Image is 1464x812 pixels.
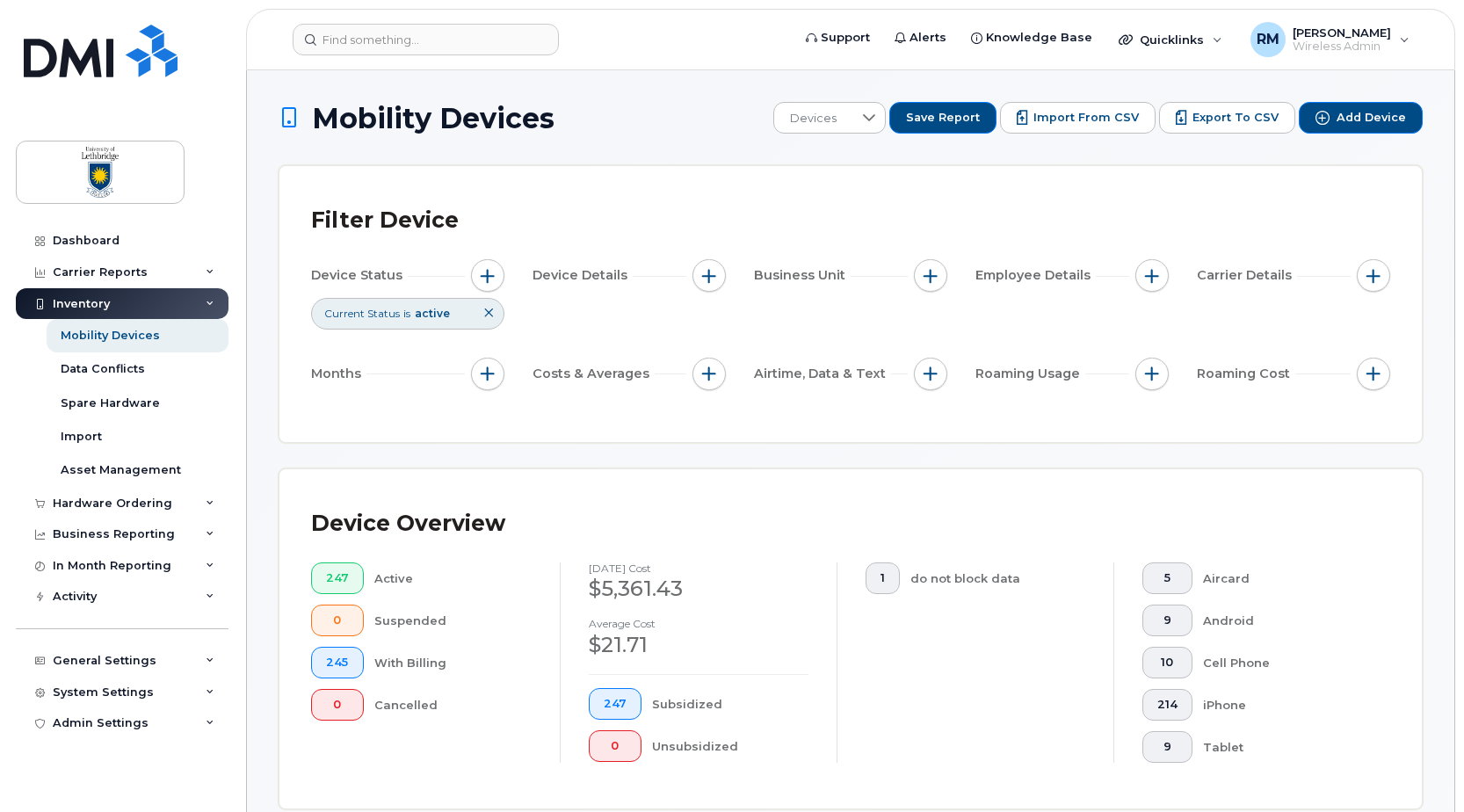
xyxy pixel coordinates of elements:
[589,574,808,604] div: $5,361.43
[910,562,1086,594] div: do not block data
[311,501,505,547] div: Device Overview
[311,365,366,383] span: Months
[604,739,627,753] span: 0
[1203,731,1363,763] div: Tablet
[589,630,808,660] div: $21.71
[1197,365,1295,383] span: Roaming Cost
[589,618,808,629] h4: Average cost
[1203,689,1363,721] div: iPhone
[652,688,809,720] div: Subsidized
[1192,110,1279,126] span: Export to CSV
[1142,605,1192,636] button: 9
[324,306,400,321] span: Current Status
[1142,689,1192,721] button: 214
[1000,102,1156,134] button: Import from CSV
[311,562,364,594] button: 247
[906,110,980,126] span: Save Report
[1157,740,1178,754] span: 9
[326,698,349,712] span: 0
[403,306,410,321] span: is
[1142,562,1192,594] button: 5
[1157,613,1178,627] span: 9
[374,605,533,636] div: Suspended
[589,688,641,720] button: 247
[533,365,655,383] span: Costs & Averages
[1157,698,1178,712] span: 214
[1337,110,1406,126] span: Add Device
[975,266,1096,285] span: Employee Details
[311,266,408,285] span: Device Status
[652,730,809,762] div: Unsubsidized
[1159,102,1295,134] button: Export to CSV
[604,697,627,711] span: 247
[374,689,533,721] div: Cancelled
[1033,110,1139,126] span: Import from CSV
[975,365,1085,383] span: Roaming Usage
[311,689,364,721] button: 0
[866,562,900,594] button: 1
[326,571,349,585] span: 247
[1197,266,1297,285] span: Carrier Details
[774,103,852,134] span: Devices
[1203,605,1363,636] div: Android
[1142,647,1192,678] button: 10
[312,103,554,134] span: Mobility Devices
[311,605,364,636] button: 0
[1299,102,1423,134] button: Add Device
[1203,562,1363,594] div: Aircard
[754,266,851,285] span: Business Unit
[374,562,533,594] div: Active
[881,571,885,585] span: 1
[589,562,808,574] h4: [DATE] cost
[589,730,641,762] button: 0
[415,307,450,320] span: active
[1142,731,1192,763] button: 9
[374,647,533,678] div: With Billing
[1157,656,1178,670] span: 10
[889,102,997,134] button: Save Report
[533,266,633,285] span: Device Details
[326,613,349,627] span: 0
[311,647,364,678] button: 245
[1203,647,1363,678] div: Cell Phone
[326,656,349,670] span: 245
[311,198,459,243] div: Filter Device
[1157,571,1178,585] span: 5
[754,365,891,383] span: Airtime, Data & Text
